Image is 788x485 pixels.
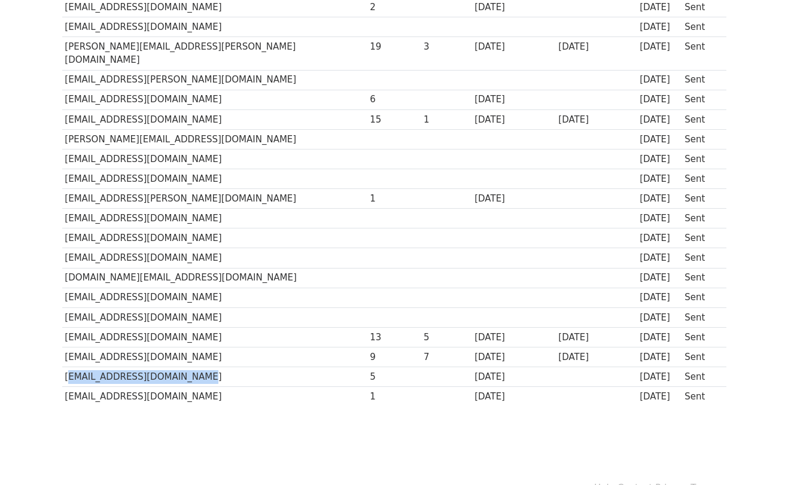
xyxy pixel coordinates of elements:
div: [DATE] [558,40,634,54]
td: Sent [681,149,720,169]
td: [EMAIL_ADDRESS][DOMAIN_NAME] [62,248,367,268]
div: [DATE] [640,331,679,344]
td: Sent [681,109,720,129]
iframe: Chat Widget [728,428,788,485]
div: [DATE] [640,311,679,325]
div: [DATE] [474,93,552,106]
div: 1 [424,113,469,127]
td: Sent [681,228,720,248]
div: 9 [370,350,418,364]
div: 1 [370,192,418,206]
td: Sent [681,347,720,367]
div: [DATE] [640,20,679,34]
div: [DATE] [558,350,634,364]
div: [DATE] [640,370,679,384]
td: Sent [681,37,720,71]
td: [EMAIL_ADDRESS][DOMAIN_NAME] [62,387,367,407]
td: Sent [681,17,720,36]
td: Sent [681,248,720,268]
div: [DATE] [640,231,679,245]
td: Sent [681,268,720,288]
div: 7 [424,350,469,364]
td: Sent [681,129,720,149]
div: 1 [370,390,418,404]
div: [DATE] [640,73,679,87]
td: [EMAIL_ADDRESS][DOMAIN_NAME] [62,347,367,367]
td: Sent [681,288,720,307]
div: 6 [370,93,418,106]
td: [EMAIL_ADDRESS][DOMAIN_NAME] [62,209,367,228]
td: [EMAIL_ADDRESS][DOMAIN_NAME] [62,307,367,327]
td: [EMAIL_ADDRESS][DOMAIN_NAME] [62,327,367,347]
div: [DATE] [640,271,679,285]
div: [DATE] [640,291,679,304]
div: [DATE] [640,251,679,265]
div: [DATE] [640,172,679,186]
div: [DATE] [474,350,552,364]
div: [DATE] [474,40,552,54]
div: [DATE] [640,350,679,364]
td: Sent [681,307,720,327]
td: [DOMAIN_NAME][EMAIL_ADDRESS][DOMAIN_NAME] [62,268,367,288]
td: Sent [681,367,720,387]
div: [DATE] [558,113,634,127]
div: 2 [370,1,418,14]
td: [EMAIL_ADDRESS][DOMAIN_NAME] [62,17,367,36]
div: [DATE] [474,370,552,384]
div: 19 [370,40,418,54]
td: Sent [681,327,720,347]
div: [DATE] [474,1,552,14]
td: [EMAIL_ADDRESS][DOMAIN_NAME] [62,169,367,189]
td: Sent [681,169,720,189]
td: Sent [681,209,720,228]
div: [DATE] [640,93,679,106]
div: 3 [424,40,469,54]
div: [DATE] [640,212,679,225]
td: Sent [681,90,720,109]
div: [DATE] [640,1,679,14]
td: [EMAIL_ADDRESS][DOMAIN_NAME] [62,149,367,169]
td: Sent [681,189,720,209]
div: [DATE] [474,331,552,344]
div: [DATE] [640,40,679,54]
div: 5 [370,370,418,384]
td: [EMAIL_ADDRESS][DOMAIN_NAME] [62,228,367,248]
div: [DATE] [474,390,552,404]
div: 15 [370,113,418,127]
div: 13 [370,331,418,344]
div: [DATE] [640,133,679,147]
div: [DATE] [640,192,679,206]
td: [PERSON_NAME][EMAIL_ADDRESS][PERSON_NAME][DOMAIN_NAME] [62,37,367,71]
div: [DATE] [474,113,552,127]
td: [EMAIL_ADDRESS][DOMAIN_NAME] [62,90,367,109]
div: 5 [424,331,469,344]
td: [EMAIL_ADDRESS][PERSON_NAME][DOMAIN_NAME] [62,70,367,90]
td: [EMAIL_ADDRESS][DOMAIN_NAME] [62,288,367,307]
td: [EMAIL_ADDRESS][DOMAIN_NAME] [62,367,367,387]
div: [DATE] [558,331,634,344]
td: [EMAIL_ADDRESS][PERSON_NAME][DOMAIN_NAME] [62,189,367,209]
td: Sent [681,387,720,407]
div: [DATE] [640,152,679,166]
td: Sent [681,70,720,90]
div: [DATE] [474,192,552,206]
td: [PERSON_NAME][EMAIL_ADDRESS][DOMAIN_NAME] [62,129,367,149]
div: [DATE] [640,113,679,127]
td: [EMAIL_ADDRESS][DOMAIN_NAME] [62,109,367,129]
div: [DATE] [640,390,679,404]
